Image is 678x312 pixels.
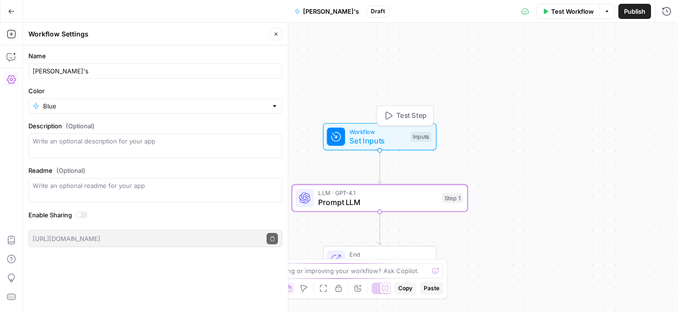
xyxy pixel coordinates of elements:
[28,51,282,61] label: Name
[318,188,437,197] span: LLM · GPT-4.1
[28,166,282,175] label: Readme
[56,166,85,175] span: (Optional)
[318,196,437,208] span: Prompt LLM
[551,7,594,16] span: Test Workflow
[420,282,443,294] button: Paste
[398,284,412,293] span: Copy
[28,210,282,220] label: Enable Sharing
[396,111,427,121] span: Test Step
[43,101,268,111] input: Blue
[303,7,359,16] span: [PERSON_NAME]'s
[536,4,599,19] button: Test Workflow
[410,132,431,142] div: Inputs
[442,193,463,204] div: Step 1
[349,135,406,146] span: Set Inputs
[624,7,645,16] span: Publish
[378,212,381,245] g: Edge from step_1 to end
[394,282,416,294] button: Copy
[424,284,439,293] span: Paste
[349,258,427,269] span: Output
[371,7,385,16] span: Draft
[618,4,651,19] button: Publish
[28,121,282,131] label: Description
[289,4,365,19] button: [PERSON_NAME]'s
[292,246,468,273] div: EndOutput
[292,123,468,151] div: WorkflowSet InputsInputsTest Step
[349,127,406,136] span: Workflow
[66,121,95,131] span: (Optional)
[28,29,267,39] div: Workflow Settings
[33,66,278,76] input: Untitled
[379,108,431,123] button: Test Step
[378,151,381,184] g: Edge from start to step_1
[292,185,468,212] div: LLM · GPT-4.1Prompt LLMStep 1
[28,86,282,96] label: Color
[349,250,427,259] span: End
